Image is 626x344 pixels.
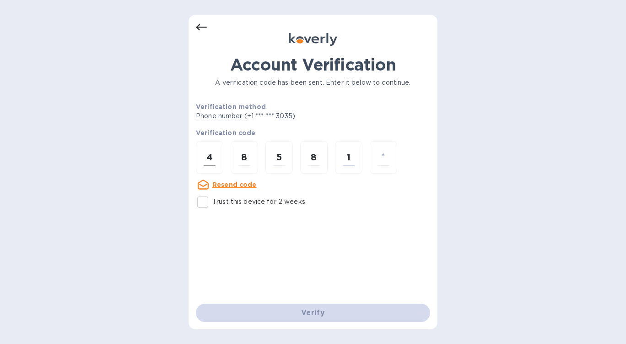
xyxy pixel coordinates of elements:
p: Trust this device for 2 weeks [212,197,305,207]
h1: Account Verification [196,55,430,74]
p: A verification code has been sent. Enter it below to continue. [196,78,430,87]
b: Verification method [196,103,266,110]
p: Phone number (+1 *** *** 3035) [196,111,365,121]
u: Resend code [212,181,257,188]
p: Verification code [196,128,430,137]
